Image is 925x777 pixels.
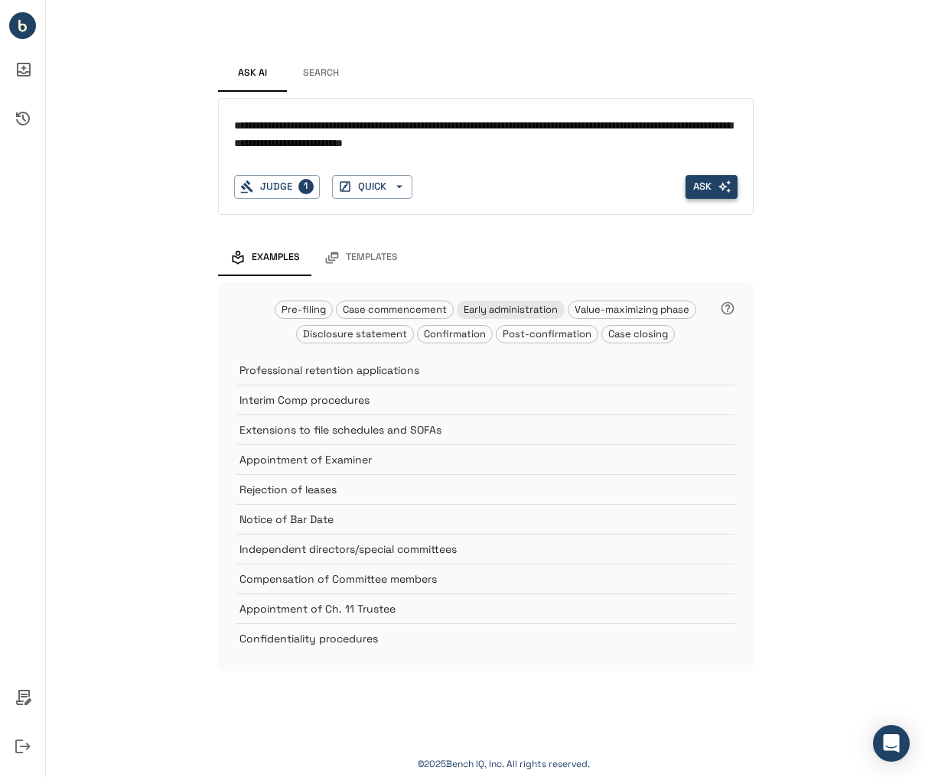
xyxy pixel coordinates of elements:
span: Confirmation [418,327,492,340]
p: Professional retention applications [239,362,697,378]
div: Case commencement [336,301,454,319]
div: Case closing [601,325,675,343]
div: Independent directors/special committees [236,534,735,564]
p: Notice of Bar Date [239,512,697,527]
div: Interim Comp procedures [236,385,735,415]
span: Pre-filing [275,303,332,316]
div: Professional retention applications [236,356,735,385]
div: Confirmation [417,325,493,343]
p: Rejection of leases [239,482,697,497]
div: Disclosure statement [296,325,414,343]
span: Examples [252,252,300,264]
div: Rejection of leases [236,474,735,504]
div: Post-confirmation [496,325,598,343]
button: Ask [686,175,738,199]
p: Appointment of Examiner [239,452,697,467]
div: Confidentiality procedures [236,623,735,653]
div: Compensation of Committee members [236,564,735,593]
span: Post-confirmation [497,327,598,340]
button: Search [287,55,356,92]
span: Early administration [458,303,564,316]
p: Interim Comp procedures [239,392,697,408]
div: Early administration [457,301,565,319]
div: Appointment of Ch. 11 Trustee [236,593,735,623]
span: Value-maximizing phase [568,303,695,316]
span: Disclosure statement [297,327,413,340]
button: Judge1 [234,175,320,199]
div: Appointment of Examiner [236,444,735,474]
p: 1 [298,179,314,194]
span: Templates [346,252,398,264]
div: Notice of Bar Date [236,504,735,534]
p: Confidentiality procedures [239,631,697,646]
div: examples and templates tabs [218,239,754,276]
span: Case commencement [337,303,453,316]
button: QUICK [332,175,412,199]
div: Extensions to file schedules and SOFAs [236,415,735,444]
div: Pre-filing [275,301,333,319]
div: Value-maximizing phase [568,301,696,319]
span: Ask AI [238,67,267,80]
p: Appointment of Ch. 11 Trustee [239,601,697,616]
p: Extensions to file schedules and SOFAs [239,422,697,437]
span: Case closing [602,327,674,340]
div: Open Intercom Messenger [873,725,910,762]
p: Compensation of Committee members [239,571,697,587]
p: Independent directors/special committees [239,541,697,557]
